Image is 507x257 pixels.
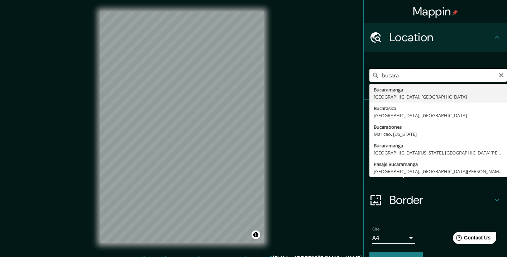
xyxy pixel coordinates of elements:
label: Size [372,226,380,232]
h4: Layout [389,164,493,179]
div: Bucarabones [374,123,503,130]
button: Clear [498,71,504,78]
input: Pick your city or area [369,69,507,82]
div: [GEOGRAPHIC_DATA], [GEOGRAPHIC_DATA] [374,112,503,119]
h4: Location [389,30,493,44]
div: Bucaramanga [374,86,503,93]
iframe: Help widget launcher [443,229,499,249]
button: Toggle attribution [252,230,260,239]
div: Location [364,23,507,52]
div: Border [364,186,507,214]
div: Bucarasica [374,105,503,112]
div: Pasaje Bucaramanga [374,161,503,168]
div: Style [364,128,507,157]
div: [GEOGRAPHIC_DATA], [GEOGRAPHIC_DATA][PERSON_NAME] 7910000, [GEOGRAPHIC_DATA] [374,168,503,175]
div: [GEOGRAPHIC_DATA], [GEOGRAPHIC_DATA] [374,93,503,100]
div: Layout [364,157,507,186]
div: Bucaramanga [374,142,503,149]
img: pin-icon.png [452,10,458,15]
div: A4 [372,232,415,244]
h4: Mappin [413,4,458,19]
h4: Border [389,193,493,207]
div: Pins [364,100,507,128]
div: Maricao, [US_STATE] [374,130,503,138]
canvas: Map [100,11,264,243]
div: [GEOGRAPHIC_DATA][US_STATE], [GEOGRAPHIC_DATA][PERSON_NAME] 8240000, [GEOGRAPHIC_DATA] [374,149,503,156]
